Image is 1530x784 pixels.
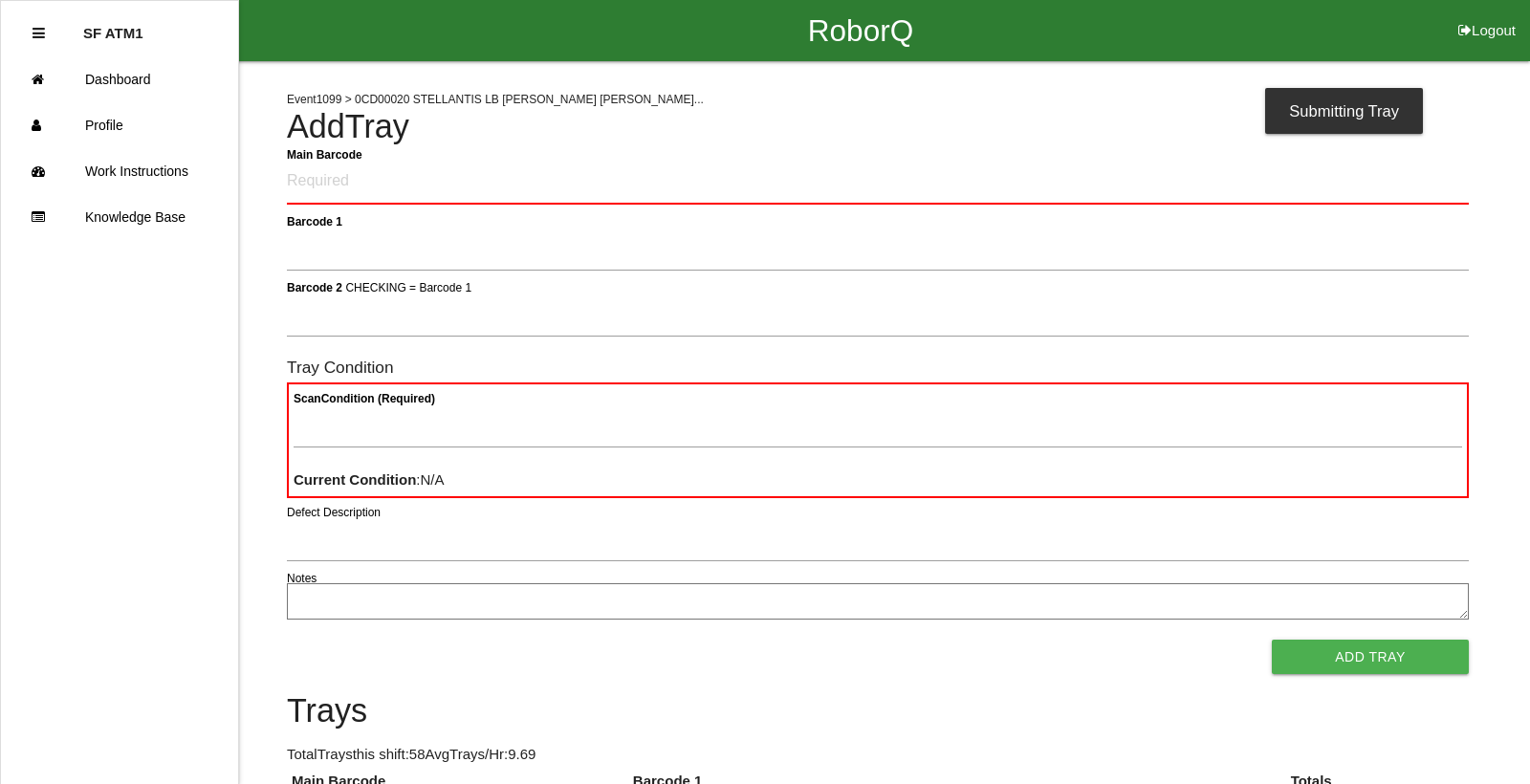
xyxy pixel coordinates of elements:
span: CHECKING = Barcode 1 [345,280,471,294]
input: Required [287,160,1469,205]
span: : N/A [294,471,445,488]
a: Profile [1,102,238,148]
p: Total Trays this shift: 58 Avg Trays /Hr: 9.69 [287,744,1469,766]
label: Defect Description [287,504,381,521]
h4: Trays [287,693,1469,730]
div: Close [33,11,45,56]
h4: Add Tray [287,109,1469,145]
a: Dashboard [1,56,238,102]
a: Work Instructions [1,148,238,194]
span: Event 1099 > 0CD00020 STELLANTIS LB [PERSON_NAME] [PERSON_NAME]... [287,93,704,106]
p: SF ATM1 [83,11,143,41]
button: Add Tray [1272,640,1469,674]
b: Barcode 1 [287,214,342,228]
a: Knowledge Base [1,194,238,240]
h6: Tray Condition [287,359,1469,377]
label: Notes [287,570,317,587]
b: Main Barcode [287,147,362,161]
b: Current Condition [294,471,416,488]
b: Barcode 2 [287,280,342,294]
b: Scan Condition (Required) [294,392,435,405]
div: Submitting Tray [1265,88,1423,134]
